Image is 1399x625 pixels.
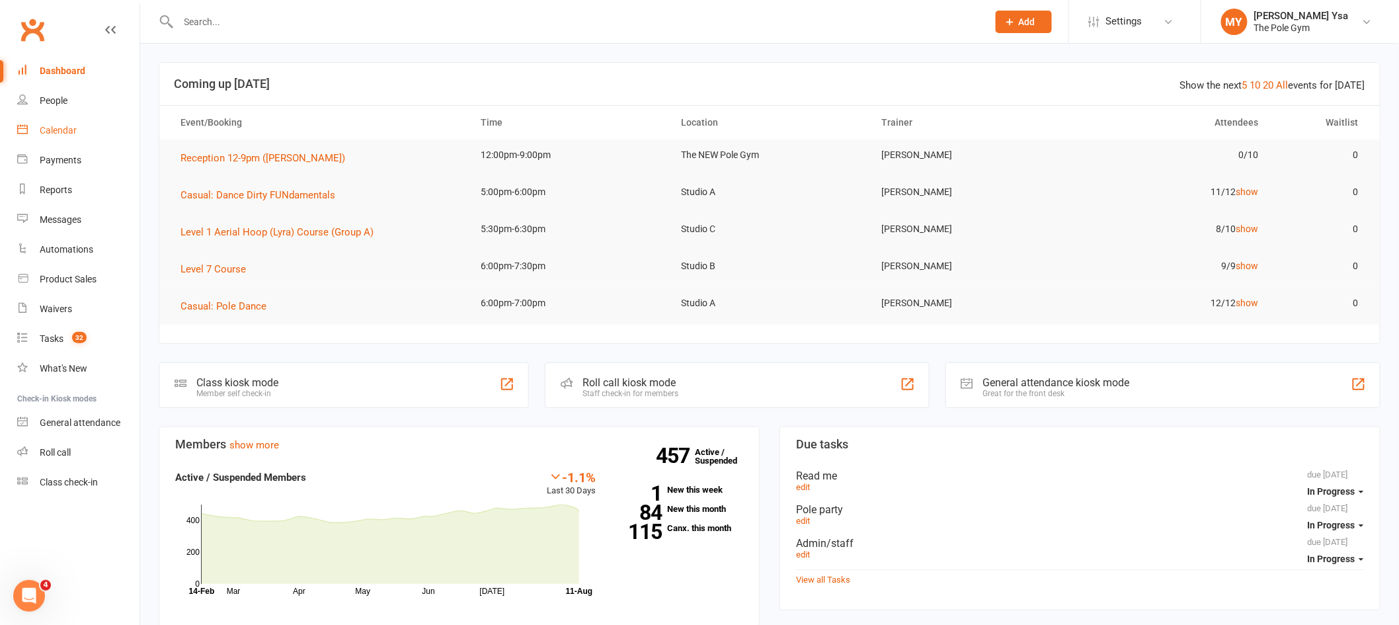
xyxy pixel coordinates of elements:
[1250,79,1261,91] a: 10
[175,13,979,31] input: Search...
[616,505,743,513] a: 84New this month
[616,522,662,542] strong: 115
[1019,17,1035,27] span: Add
[547,470,596,498] div: Last 30 Days
[174,77,1365,91] h3: Coming up [DATE]
[40,580,51,591] span: 4
[983,376,1130,389] div: General attendance kiosk mode
[180,226,374,238] span: Level 1 Aerial Hoop (Lyra) Course (Group A)
[582,376,678,389] div: Roll call kiosk mode
[796,438,1364,451] h3: Due tasks
[796,575,850,585] a: View all Tasks
[196,389,278,398] div: Member self check-in
[469,106,670,140] th: Time
[40,214,81,225] div: Messages
[1263,79,1274,91] a: 20
[17,438,140,468] a: Roll call
[17,56,140,86] a: Dashboard
[40,155,81,165] div: Payments
[169,106,469,140] th: Event/Booking
[1277,79,1289,91] a: All
[13,580,45,612] iframe: Intercom live chat
[40,274,97,284] div: Product Sales
[1070,140,1270,171] td: 0/10
[796,470,1364,482] div: Read me
[40,185,72,195] div: Reports
[796,482,810,492] a: edit
[869,106,1070,140] th: Trainer
[669,140,869,171] td: The NEW Pole Gym
[180,263,246,275] span: Level 7 Course
[616,524,743,532] a: 115Canx. this month
[40,125,77,136] div: Calendar
[72,332,87,343] span: 32
[17,468,140,497] a: Class kiosk mode
[469,251,670,282] td: 6:00pm-7:30pm
[469,214,670,245] td: 5:30pm-6:30pm
[869,251,1070,282] td: [PERSON_NAME]
[1308,547,1364,571] button: In Progress
[1236,261,1258,271] a: show
[796,550,810,560] a: edit
[669,177,869,208] td: Studio A
[1270,106,1370,140] th: Waitlist
[469,140,670,171] td: 12:00pm-9:00pm
[616,503,662,522] strong: 84
[869,177,1070,208] td: [PERSON_NAME]
[983,389,1130,398] div: Great for the front desk
[1308,479,1364,503] button: In Progress
[1308,520,1355,530] span: In Progress
[40,65,85,76] div: Dashboard
[1070,177,1270,208] td: 11/12
[1270,177,1370,208] td: 0
[180,152,345,164] span: Reception 12-9pm ([PERSON_NAME])
[17,235,140,265] a: Automations
[469,288,670,319] td: 6:00pm-7:00pm
[1308,486,1355,497] span: In Progress
[17,86,140,116] a: People
[796,503,1364,516] div: Pole party
[1242,79,1248,91] a: 5
[1236,224,1258,234] a: show
[869,214,1070,245] td: [PERSON_NAME]
[869,288,1070,319] td: [PERSON_NAME]
[1254,22,1349,34] div: The Pole Gym
[17,324,140,354] a: Tasks 32
[180,150,354,166] button: Reception 12-9pm ([PERSON_NAME])
[175,472,306,483] strong: Active / Suspended Members
[40,417,120,428] div: General attendance
[1070,251,1270,282] td: 9/9
[1270,288,1370,319] td: 0
[17,146,140,175] a: Payments
[1070,288,1270,319] td: 12/12
[1270,251,1370,282] td: 0
[869,140,1070,171] td: [PERSON_NAME]
[1308,554,1355,564] span: In Progress
[669,214,869,245] td: Studio C
[16,13,49,46] a: Clubworx
[796,537,1364,550] div: Admin/staff
[796,516,810,526] a: edit
[17,116,140,146] a: Calendar
[40,244,93,255] div: Automations
[616,483,662,503] strong: 1
[40,447,71,458] div: Roll call
[17,354,140,384] a: What's New
[180,298,276,314] button: Casual: Pole Dance
[196,376,278,389] div: Class kiosk mode
[17,408,140,438] a: General attendance kiosk mode
[1254,10,1349,22] div: [PERSON_NAME] Ysa
[656,446,695,466] strong: 457
[229,439,279,451] a: show more
[180,189,335,201] span: Casual: Dance Dirty FUNdamentals
[1070,214,1270,245] td: 8/10
[180,187,344,203] button: Casual: Dance Dirty FUNdamentals
[582,389,678,398] div: Staff check-in for members
[180,300,266,312] span: Casual: Pole Dance
[996,11,1052,33] button: Add
[547,470,596,484] div: -1.1%
[40,304,72,314] div: Waivers
[40,333,63,344] div: Tasks
[669,288,869,319] td: Studio A
[40,95,67,106] div: People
